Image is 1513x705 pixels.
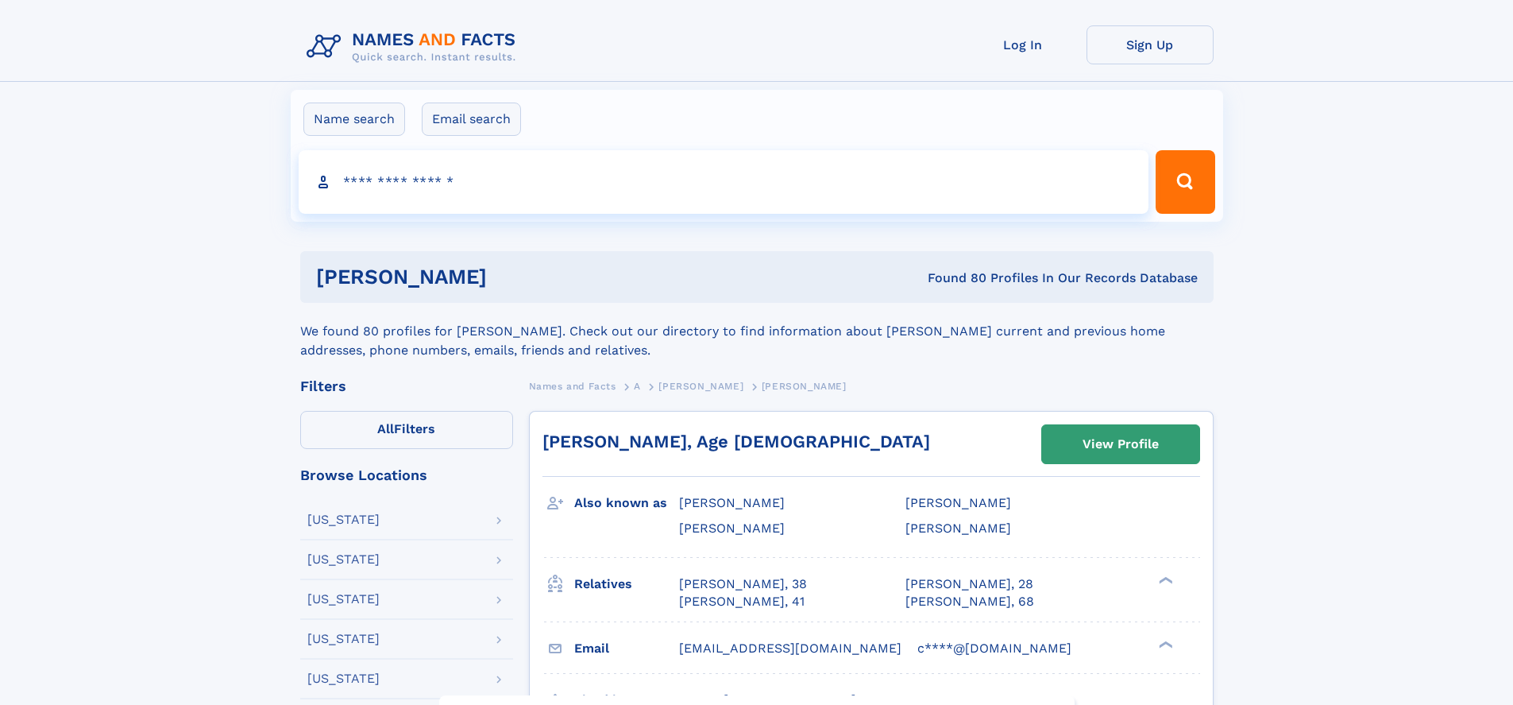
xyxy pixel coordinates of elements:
[307,672,380,685] div: [US_STATE]
[422,103,521,136] label: Email search
[959,25,1087,64] a: Log In
[905,521,1011,536] span: [PERSON_NAME]
[307,593,380,606] div: [US_STATE]
[542,432,930,451] a: [PERSON_NAME], Age [DEMOGRAPHIC_DATA]
[300,411,513,449] label: Filters
[574,490,679,517] h3: Also known as
[1042,425,1199,463] a: View Profile
[377,421,394,436] span: All
[762,381,847,392] span: [PERSON_NAME]
[300,25,529,68] img: Logo Names and Facts
[1083,426,1159,463] div: View Profile
[658,381,743,392] span: [PERSON_NAME]
[679,593,805,610] a: [PERSON_NAME], 41
[307,633,380,645] div: [US_STATE]
[634,376,641,396] a: A
[905,575,1033,593] a: [PERSON_NAME], 28
[574,635,679,662] h3: Email
[574,571,679,598] h3: Relatives
[1087,25,1214,64] a: Sign Up
[658,376,743,396] a: [PERSON_NAME]
[303,103,405,136] label: Name search
[905,495,1011,510] span: [PERSON_NAME]
[679,575,807,593] a: [PERSON_NAME], 38
[299,150,1149,214] input: search input
[679,521,785,536] span: [PERSON_NAME]
[1155,575,1174,585] div: ❯
[679,495,785,510] span: [PERSON_NAME]
[1156,150,1214,214] button: Search Button
[707,269,1198,287] div: Found 80 Profiles In Our Records Database
[1155,639,1174,649] div: ❯
[300,468,513,482] div: Browse Locations
[634,381,641,392] span: A
[679,641,901,656] span: [EMAIL_ADDRESS][DOMAIN_NAME]
[529,376,616,396] a: Names and Facts
[905,593,1034,610] a: [PERSON_NAME], 68
[307,553,380,566] div: [US_STATE]
[300,303,1214,360] div: We found 80 profiles for [PERSON_NAME]. Check out our directory to find information about [PERSON...
[300,379,513,393] div: Filters
[307,513,380,526] div: [US_STATE]
[316,267,708,287] h1: [PERSON_NAME]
